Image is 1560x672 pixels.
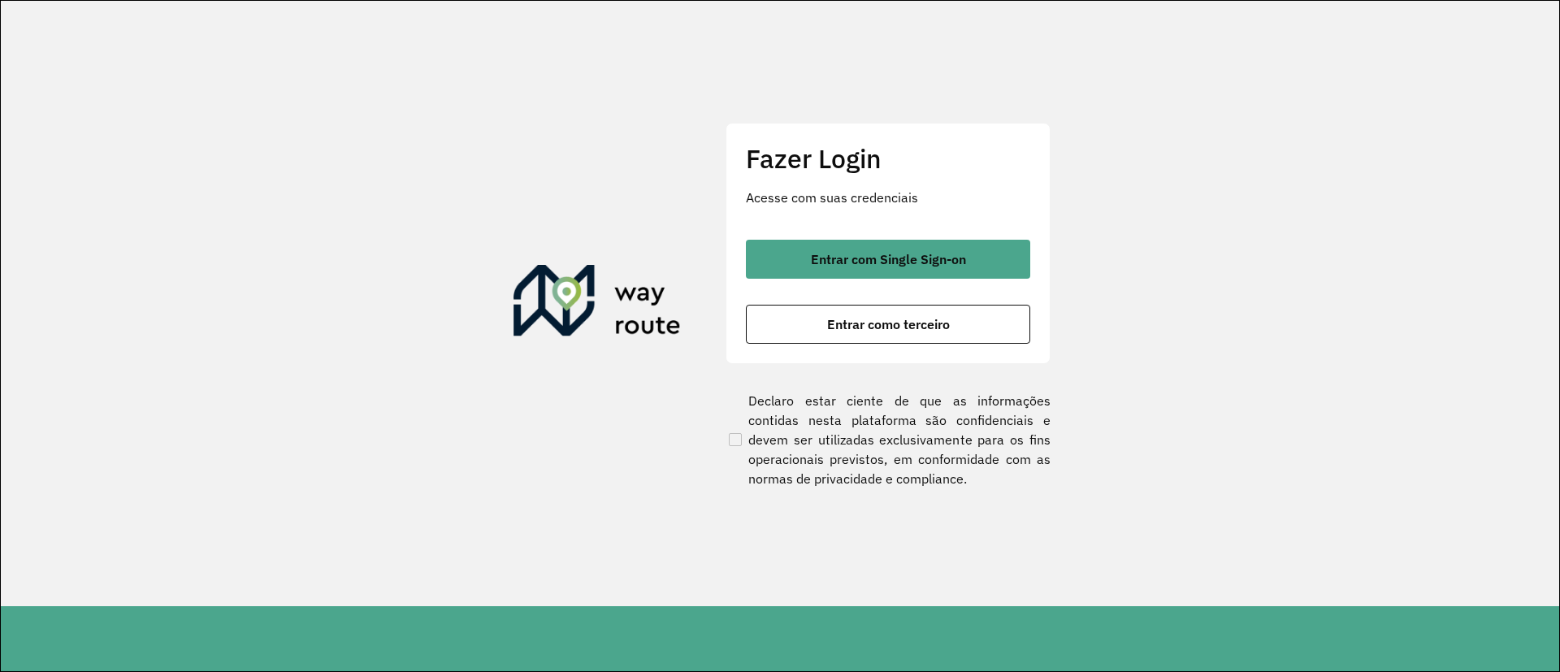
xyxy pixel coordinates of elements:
p: Acesse com suas credenciais [746,188,1030,207]
button: button [746,240,1030,279]
h2: Fazer Login [746,143,1030,174]
span: Entrar como terceiro [827,318,950,331]
img: Roteirizador AmbevTech [513,265,681,343]
label: Declaro estar ciente de que as informações contidas nesta plataforma são confidenciais e devem se... [726,391,1051,488]
button: button [746,305,1030,344]
span: Entrar com Single Sign-on [811,253,966,266]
